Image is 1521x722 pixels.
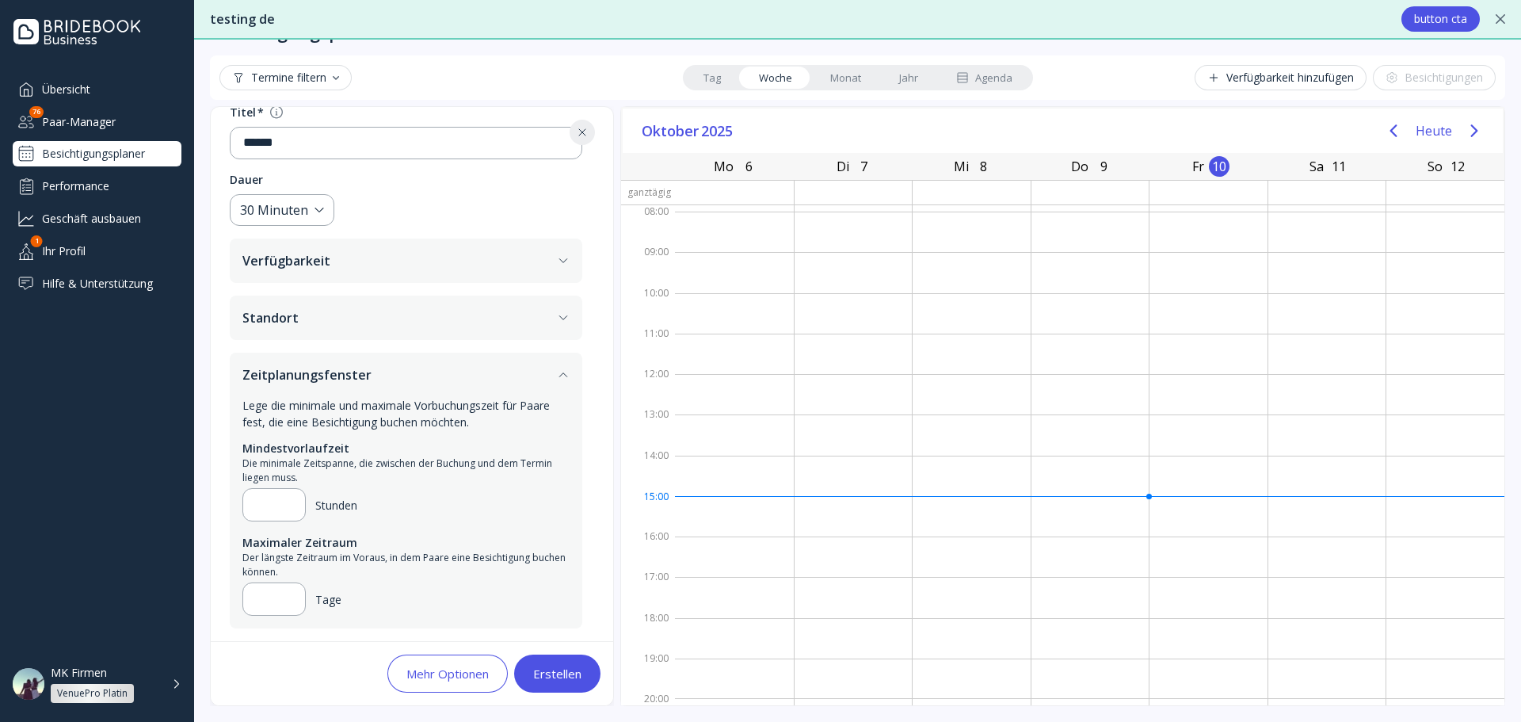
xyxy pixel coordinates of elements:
[13,205,181,231] a: Geschäft ausbauen
[240,201,308,220] div: 30 Minuten
[621,487,675,527] div: 15:00
[242,534,570,551] div: Maximaler Zeitraum
[1373,65,1496,90] button: Besichtigungen
[621,243,675,283] div: 09:00
[13,76,181,102] a: Übersicht
[701,119,735,143] span: 2025
[1416,117,1452,145] button: Heute
[13,141,181,166] a: Besichtigungsplaner
[242,457,570,485] div: Die minimale Zeitspanne, die zwischen der Buchung und dem Termin liegen muss.
[956,71,1012,86] div: Agenda
[621,649,675,690] div: 19:00
[684,67,740,89] a: Tag
[210,21,384,43] div: Besichtigungsplaner
[621,690,675,709] div: 20:00
[1093,156,1114,177] div: 9
[210,10,1386,29] div: testing de
[13,238,181,264] div: Ihr Profil
[832,155,854,178] div: Di
[13,668,44,700] img: dpr=1,fit=cover,g=face,w=48,h=48
[242,551,570,579] div: Der längste Zeitraum im Voraus, in dem Paare eine Besichtigung buchen können.
[514,655,600,693] button: Erstellen
[1447,156,1468,177] div: 12
[1423,155,1447,178] div: So
[387,655,508,693] button: Mehr Optionen
[230,239,582,283] button: Verfügbarkeit
[1328,156,1349,177] div: 11
[621,567,675,608] div: 17:00
[51,666,107,680] div: MK Firmen
[1386,71,1483,84] div: Besichtigungen
[738,156,759,177] div: 6
[230,397,582,628] div: Zeitplanungsfenster
[642,119,701,143] span: Oktober
[29,106,44,118] div: 76
[621,181,675,204] div: Ganztägig
[635,119,741,143] button: Oktober2025
[621,365,675,405] div: 12:00
[1414,13,1467,25] div: button cta
[13,109,181,135] a: Paar-Manager76
[219,65,352,90] button: Termine filtern
[854,156,875,177] div: 7
[1195,65,1367,90] button: Verfügbarkeit hinzufügen
[242,397,570,430] div: Lege die minimale und maximale Vorbuchungszeit für Paare fest, die eine Besichtigung buchen möchten.
[621,405,675,445] div: 13:00
[621,446,675,487] div: 14:00
[621,527,675,567] div: 16:00
[230,296,582,340] button: Standort
[621,324,675,365] div: 11:00
[57,687,128,700] div: VenuePro Platin
[740,67,811,89] a: Woche
[533,667,581,680] div: Erstellen
[31,235,43,247] div: 1
[1209,156,1229,177] div: 10
[13,238,181,264] a: Ihr Profil1
[1066,155,1093,178] div: Do
[621,609,675,649] div: 18:00
[406,667,489,680] div: Mehr Optionen
[230,172,263,188] div: Dauer
[315,497,357,514] div: Stunden
[1187,155,1209,178] div: Fr
[621,202,675,243] div: 08:00
[1305,155,1328,178] div: Sa
[621,284,675,324] div: 10:00
[1207,71,1354,84] div: Verfügbarkeit hinzufügen
[242,440,570,457] div: Mindestvorlaufzeit
[13,109,181,135] div: Paar-Manager
[232,71,339,84] div: Termine filtern
[13,173,181,199] a: Performance
[811,67,880,89] a: Monat
[1458,115,1490,147] button: Next page
[13,270,181,296] a: Hilfe & Unterstützung
[1401,6,1480,32] button: button cta
[709,155,738,178] div: Mo
[230,105,256,120] div: Titel
[880,67,937,89] a: Jahr
[1378,115,1409,147] button: Previous page
[315,591,341,608] div: Tage
[230,353,582,397] button: Zeitplanungsfenster
[949,155,974,178] div: Mi
[974,156,994,177] div: 8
